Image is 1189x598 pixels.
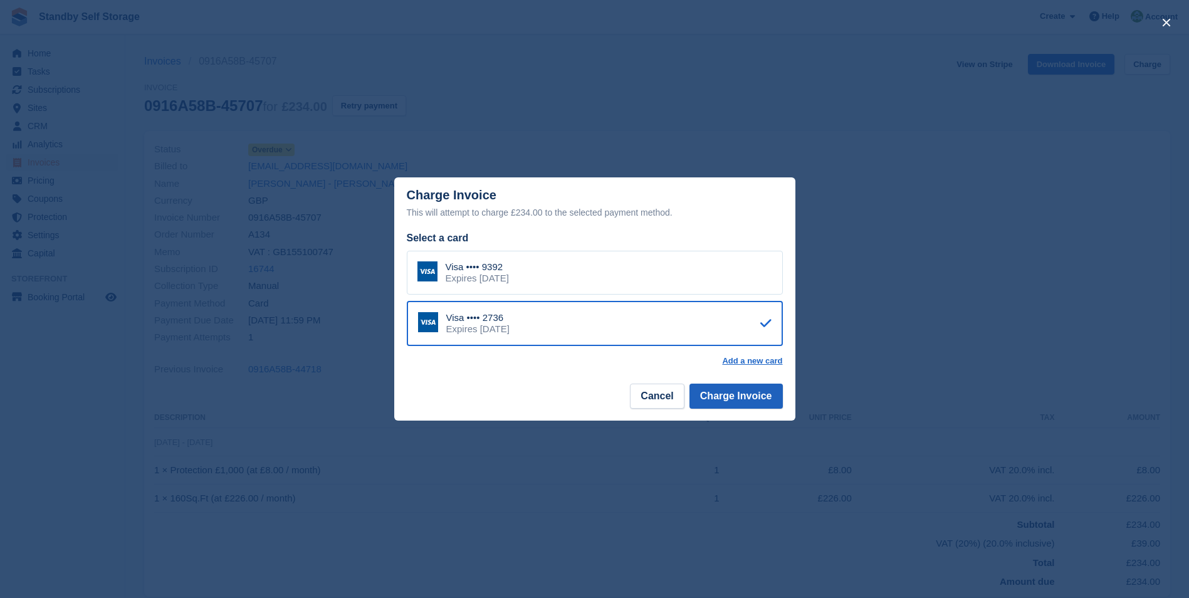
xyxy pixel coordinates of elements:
[446,273,509,284] div: Expires [DATE]
[446,323,510,335] div: Expires [DATE]
[446,312,510,323] div: Visa •••• 2736
[417,261,437,281] img: Visa Logo
[722,356,782,366] a: Add a new card
[446,261,509,273] div: Visa •••• 9392
[407,231,783,246] div: Select a card
[630,384,684,409] button: Cancel
[407,188,783,220] div: Charge Invoice
[1156,13,1176,33] button: close
[407,205,783,220] div: This will attempt to charge £234.00 to the selected payment method.
[418,312,438,332] img: Visa Logo
[689,384,783,409] button: Charge Invoice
